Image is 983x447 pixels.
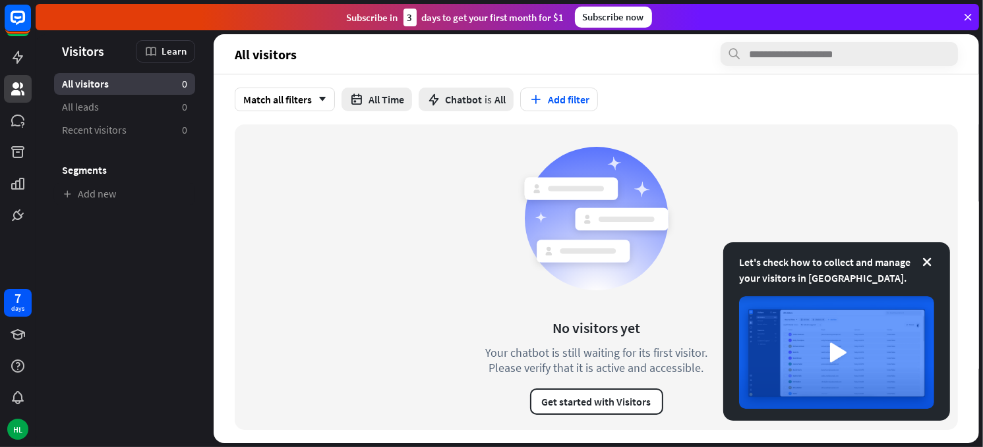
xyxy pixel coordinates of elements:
div: Subscribe in days to get your first month for $1 [347,9,564,26]
div: Your chatbot is still waiting for its first visitor. Please verify that it is active and accessible. [462,345,732,375]
aside: 0 [182,123,187,137]
a: Add new [54,183,195,205]
button: All Time [342,88,412,111]
button: Open LiveChat chat widget [11,5,50,45]
h3: Segments [54,163,195,176]
div: 3 [403,9,417,26]
span: Chatbot [445,93,482,106]
div: days [11,304,24,313]
span: All [494,93,506,106]
span: All visitors [62,77,109,91]
div: Let's check how to collect and manage your visitors in [GEOGRAPHIC_DATA]. [739,254,934,286]
a: Recent visitors 0 [54,119,195,141]
span: All visitors [235,47,297,62]
div: Match all filters [235,88,335,111]
a: 7 days [4,289,32,317]
div: HL [7,419,28,440]
aside: 0 [182,77,187,91]
span: Learn [162,45,187,57]
a: All leads 0 [54,96,195,118]
span: All leads [62,100,99,114]
div: 7 [15,292,21,304]
span: Recent visitors [62,123,127,137]
span: Visitors [62,43,104,59]
img: image [739,296,934,409]
button: Add filter [520,88,598,111]
div: No visitors yet [552,319,640,337]
i: arrow_down [312,95,326,103]
div: Subscribe now [575,7,652,28]
span: is [485,93,492,106]
button: Get started with Visitors [530,388,663,415]
aside: 0 [182,100,187,114]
